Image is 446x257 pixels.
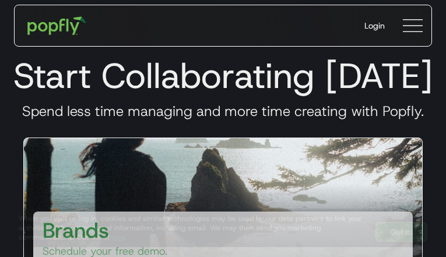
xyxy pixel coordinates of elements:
a: Got It! [375,222,427,242]
div: When you visit or log in, cookies and similar technologies may be used by our data partners to li... [19,214,366,242]
a: here [110,233,124,242]
a: Login [355,10,394,41]
div: Login [364,20,385,31]
h1: Start Collaborating [DATE] [9,55,437,97]
h3: Spend less time managing and more time creating with Popfly. [9,103,437,120]
a: home [19,8,94,43]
